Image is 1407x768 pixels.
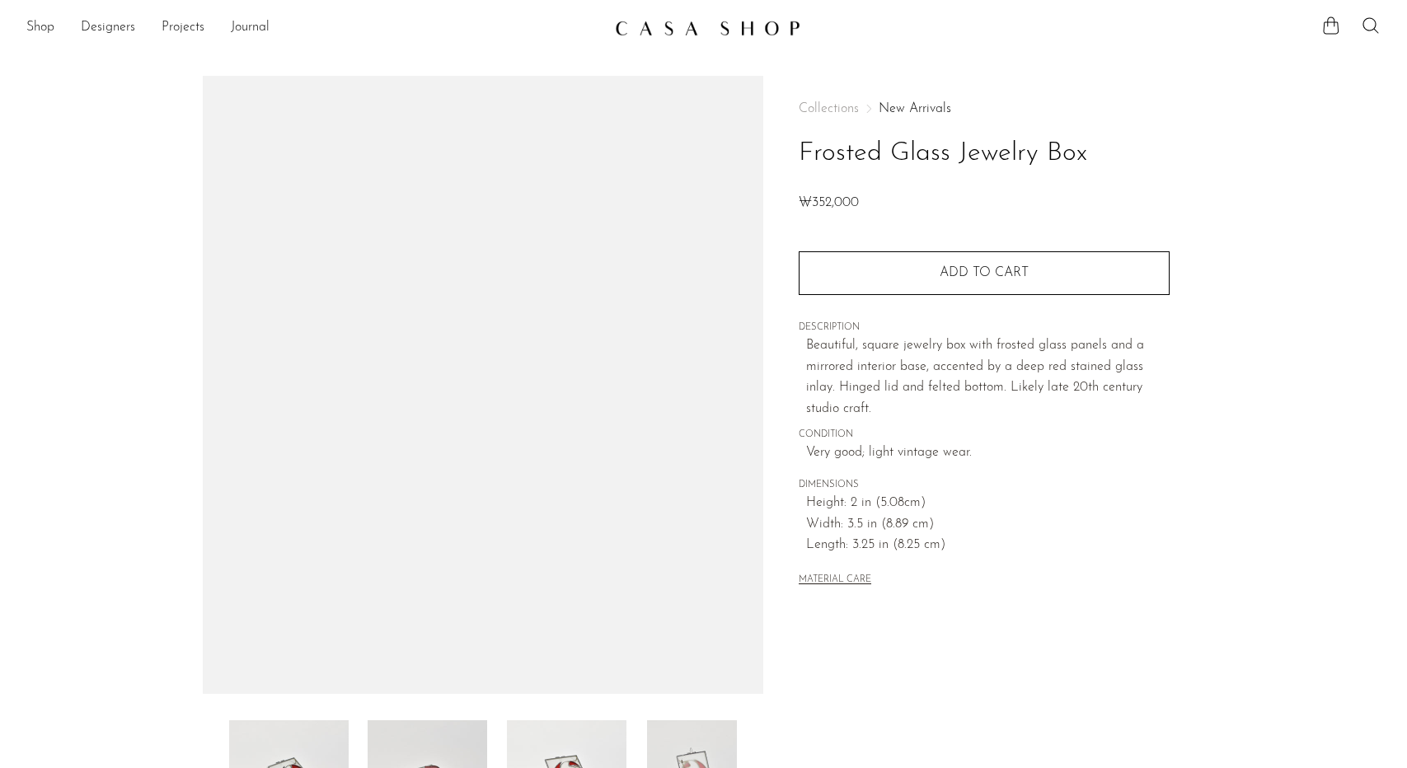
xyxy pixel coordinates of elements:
[806,443,1170,464] span: Very good; light vintage wear.
[26,17,54,39] a: Shop
[806,535,1170,556] span: Length: 3.25 in (8.25 cm)
[799,574,871,587] button: MATERIAL CARE
[162,17,204,39] a: Projects
[806,335,1170,419] p: Beautiful, square jewelry box with frosted glass panels and a mirrored interior base, accented by...
[940,266,1029,279] span: Add to cart
[806,514,1170,536] span: Width: 3.5 in (8.89 cm)
[879,102,951,115] a: New Arrivals
[806,493,1170,514] span: Height: 2 in (5.08cm)
[26,14,602,42] ul: NEW HEADER MENU
[799,428,1170,443] span: CONDITION
[799,196,859,209] span: ₩352,000
[81,17,135,39] a: Designers
[799,133,1170,175] h1: Frosted Glass Jewelry Box
[26,14,602,42] nav: Desktop navigation
[231,17,270,39] a: Journal
[799,478,1170,493] span: DIMENSIONS
[799,251,1170,294] button: Add to cart
[799,321,1170,335] span: DESCRIPTION
[799,102,1170,115] nav: Breadcrumbs
[799,102,859,115] span: Collections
